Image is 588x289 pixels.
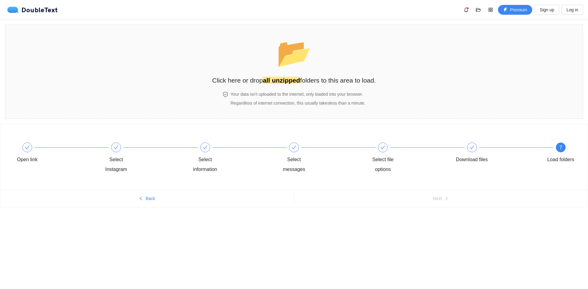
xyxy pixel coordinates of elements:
span: check [380,145,385,150]
button: folder-open [473,5,483,15]
div: 7Load folders [543,143,579,165]
span: left [139,196,143,201]
button: Log in [562,5,583,15]
button: Sign up [535,5,559,15]
h4: Your data isn't uploaded to the internet, only loaded into your browser. [231,91,365,98]
div: Open link [9,143,98,165]
span: Sign up [540,6,554,13]
button: leftBack [0,194,294,203]
div: Select messages [276,155,312,174]
span: check [292,145,296,150]
span: check [203,145,208,150]
span: check [469,145,474,150]
span: bell [462,7,471,12]
img: logo [7,7,21,13]
span: Premium [510,6,527,13]
div: Download files [456,155,488,165]
button: thunderboltPremium [498,5,532,15]
a: logoDoubleText [7,7,58,13]
span: folder [277,37,312,69]
div: DoubleText [7,7,58,13]
span: thunderbolt [503,8,507,13]
span: folder-open [474,7,483,12]
button: appstore [486,5,496,15]
div: Select information [187,143,276,174]
div: Load folders [547,155,574,165]
div: Download files [454,143,543,165]
div: Select Instagram [98,155,134,174]
span: Log in [567,6,578,13]
span: Back [145,195,155,202]
span: appstore [486,7,495,12]
div: Select file options [365,155,401,174]
span: Regardless of internet connection, this usually takes less than a minute . [231,101,365,106]
span: 7 [560,145,562,150]
span: check [114,145,119,150]
strong: all unzipped [263,77,300,84]
button: Nextright [294,194,588,203]
button: bell [461,5,471,15]
span: check [25,145,30,150]
h2: Click here or drop folders to this area to load. [212,75,376,85]
span: safety-certificate [223,92,228,97]
div: Select file options [365,143,454,174]
div: Select information [187,155,223,174]
div: Open link [17,155,38,165]
div: Select Instagram [98,143,187,174]
div: Select messages [276,143,365,174]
